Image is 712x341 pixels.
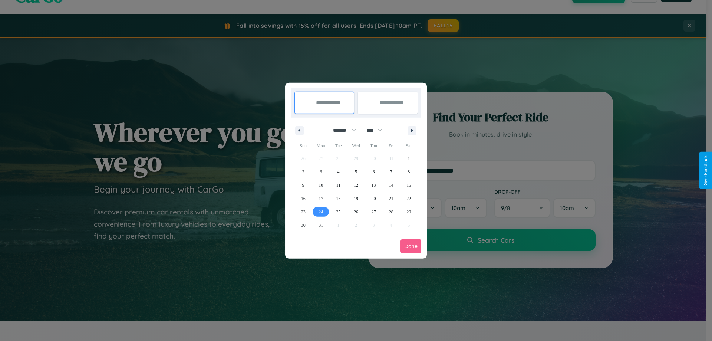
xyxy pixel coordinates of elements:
span: 6 [372,165,375,178]
span: 3 [320,165,322,178]
span: 2 [302,165,304,178]
span: 15 [406,178,411,192]
button: 29 [400,205,418,219]
span: 18 [336,192,341,205]
button: 13 [365,178,382,192]
button: 19 [347,192,365,205]
span: 30 [301,219,306,232]
span: 22 [406,192,411,205]
span: Tue [330,140,347,152]
button: 10 [312,178,329,192]
span: 20 [371,192,376,205]
button: 18 [330,192,347,205]
button: 11 [330,178,347,192]
span: 19 [354,192,358,205]
button: 20 [365,192,382,205]
button: 30 [294,219,312,232]
button: 16 [294,192,312,205]
span: 17 [319,192,323,205]
button: 31 [312,219,329,232]
button: 15 [400,178,418,192]
button: 7 [382,165,400,178]
span: 12 [354,178,358,192]
span: Mon [312,140,329,152]
span: 28 [389,205,393,219]
span: 1 [408,152,410,165]
button: 8 [400,165,418,178]
span: 9 [302,178,304,192]
span: 8 [408,165,410,178]
span: 27 [371,205,376,219]
span: 25 [336,205,341,219]
span: 16 [301,192,306,205]
button: 9 [294,178,312,192]
span: 24 [319,205,323,219]
button: Done [400,239,421,253]
span: Sun [294,140,312,152]
button: 3 [312,165,329,178]
button: 4 [330,165,347,178]
button: 14 [382,178,400,192]
button: 22 [400,192,418,205]
span: Wed [347,140,365,152]
span: Fri [382,140,400,152]
span: 21 [389,192,393,205]
span: Thu [365,140,382,152]
span: 26 [354,205,358,219]
span: 23 [301,205,306,219]
span: 13 [371,178,376,192]
button: 17 [312,192,329,205]
span: 14 [389,178,393,192]
span: 4 [337,165,340,178]
button: 1 [400,152,418,165]
button: 24 [312,205,329,219]
button: 12 [347,178,365,192]
span: 31 [319,219,323,232]
span: 5 [355,165,357,178]
span: 7 [390,165,392,178]
button: 2 [294,165,312,178]
button: 5 [347,165,365,178]
button: 28 [382,205,400,219]
span: 29 [406,205,411,219]
span: 11 [336,178,341,192]
button: 23 [294,205,312,219]
button: 25 [330,205,347,219]
button: 26 [347,205,365,219]
button: 6 [365,165,382,178]
div: Give Feedback [703,155,708,186]
button: 21 [382,192,400,205]
span: 10 [319,178,323,192]
span: Sat [400,140,418,152]
button: 27 [365,205,382,219]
